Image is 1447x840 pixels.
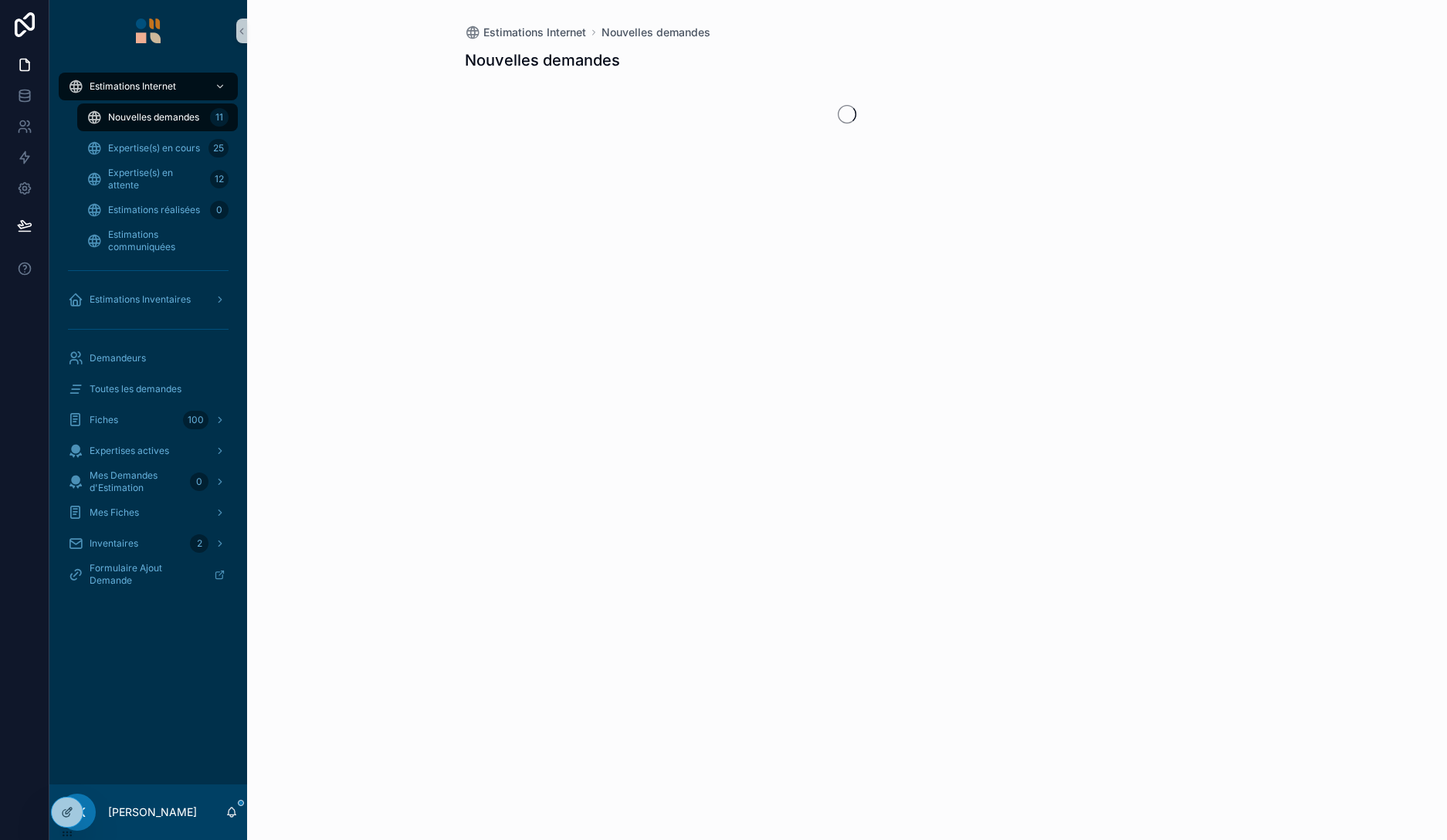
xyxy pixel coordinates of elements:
span: Toutes les demandes [90,383,181,395]
a: Demandeurs [59,344,238,372]
span: Estimations Inventaires [90,293,191,306]
span: Inventaires [90,537,138,550]
div: scrollable content [49,62,247,608]
a: Estimations réalisées0 [77,196,238,224]
span: Nouvelles demandes [108,111,199,124]
a: Estimations Inventaires [59,286,238,313]
a: Estimations communiquées [77,227,238,255]
h1: Nouvelles demandes [465,49,620,71]
span: Estimations communiquées [108,229,222,253]
a: Expertise(s) en attente12 [77,165,238,193]
div: 0 [190,472,208,491]
span: Estimations Internet [90,80,176,93]
a: Expertises actives [59,437,238,465]
a: Nouvelles demandes [602,25,710,40]
span: Mes Demandes d'Estimation [90,469,184,494]
a: Mes Fiches [59,499,238,527]
a: Estimations Internet [465,25,586,40]
span: Fiches [90,414,118,426]
a: Nouvelles demandes11 [77,103,238,131]
span: Formulaire Ajout Demande [90,562,202,587]
span: Expertises actives [90,445,169,457]
div: 2 [190,534,208,553]
span: Expertise(s) en cours [108,142,200,154]
div: 100 [183,411,208,429]
a: Inventaires2 [59,530,238,557]
div: 0 [210,201,229,219]
a: Formulaire Ajout Demande [59,561,238,588]
span: Expertise(s) en attente [108,167,204,191]
span: Mes Fiches [90,506,139,519]
a: Expertise(s) en cours25 [77,134,238,162]
div: 12 [210,170,229,188]
a: Mes Demandes d'Estimation0 [59,468,238,496]
div: 11 [210,108,229,127]
span: Demandeurs [90,352,146,364]
p: [PERSON_NAME] [108,804,197,820]
a: Estimations Internet [59,73,238,100]
span: Estimations Internet [483,25,586,40]
span: Estimations réalisées [108,204,200,216]
a: Fiches100 [59,406,238,434]
a: Toutes les demandes [59,375,238,403]
img: App logo [136,19,161,43]
div: 25 [208,139,229,157]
